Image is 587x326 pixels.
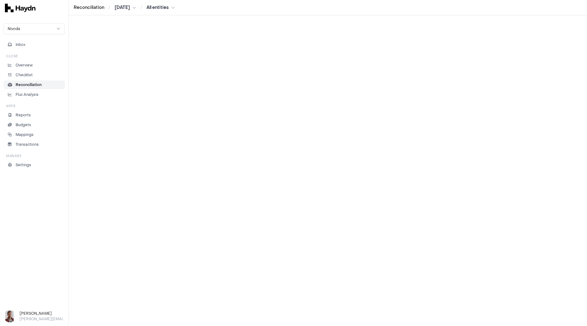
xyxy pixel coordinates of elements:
[4,140,65,149] a: Transactions
[4,61,65,69] a: Overview
[107,4,112,10] span: /
[16,162,31,168] p: Settings
[6,104,15,108] h3: Apps
[5,4,35,12] img: svg+xml,%3c
[4,40,65,49] button: Inbox
[20,316,65,322] p: [PERSON_NAME][EMAIL_ADDRESS][DOMAIN_NAME]
[16,92,39,97] p: Flux Analysis
[4,111,65,119] a: Reports
[4,130,65,139] a: Mappings
[4,121,65,129] a: Budgets
[16,142,39,147] p: Transactions
[16,122,31,128] p: Budgets
[4,81,65,89] a: Reconciliation
[16,72,33,78] p: Checklist
[139,4,143,10] span: /
[4,310,16,322] img: JP Smit
[4,90,65,99] a: Flux Analysis
[16,112,31,118] p: Reports
[115,5,136,11] button: [DATE]
[115,5,130,11] span: [DATE]
[20,311,65,316] h3: [PERSON_NAME]
[74,5,175,11] nav: breadcrumb
[4,161,65,169] a: Settings
[4,71,65,79] a: Checklist
[6,54,18,58] h3: Close
[16,62,33,68] p: Overview
[146,5,169,11] span: All entities
[74,5,104,11] a: Reconciliation
[6,154,21,158] h3: Manage
[146,5,175,11] button: All entities
[16,82,42,88] p: Reconciliation
[16,42,25,47] span: Inbox
[16,132,34,137] p: Mappings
